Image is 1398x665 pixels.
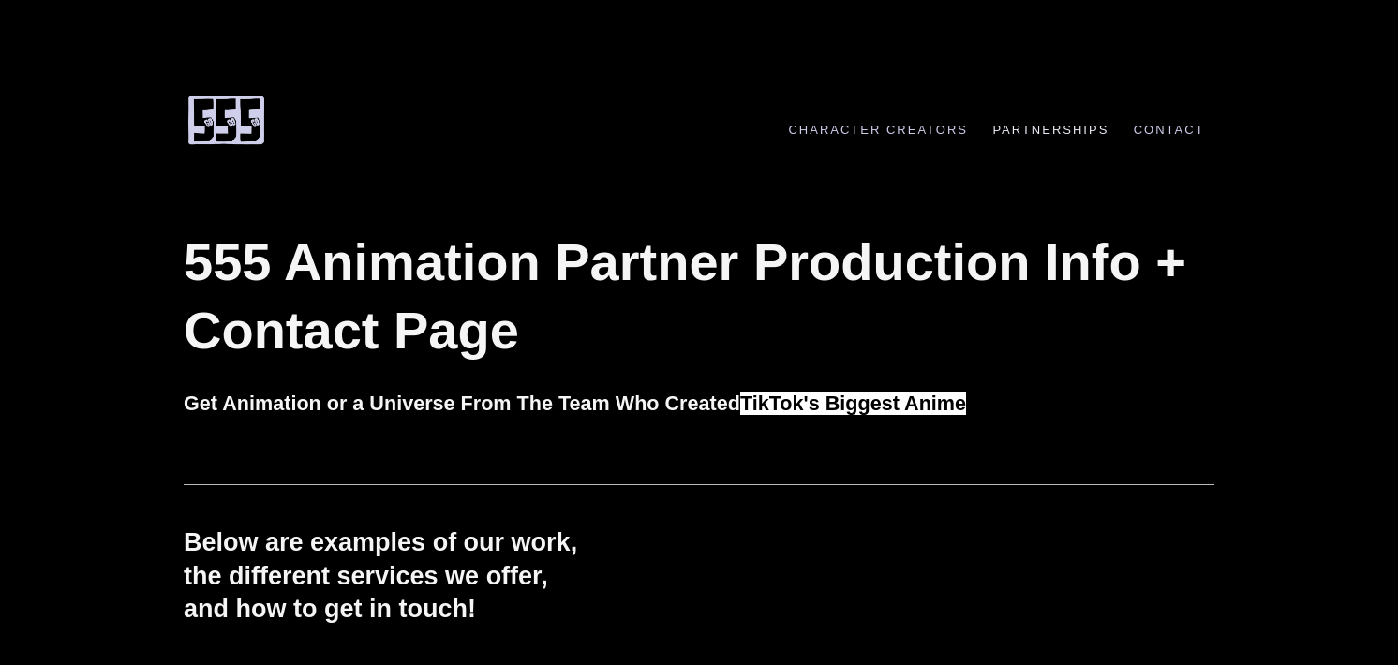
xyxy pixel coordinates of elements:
[184,94,268,146] img: 555 Comic
[184,526,1214,625] h1: Below are examples of our work, the different services we offer, and how to get in touch!
[184,229,1214,365] h1: 555 Animation Partner Production Info + Contact Page
[779,123,977,137] a: Character Creators
[983,123,1119,137] a: Partnerships
[1123,123,1214,137] a: Contact
[184,391,1214,417] h2: Get Animation or a Universe From The Team Who Created
[740,392,966,415] span: TikTok's Biggest Anime
[184,104,268,132] a: 555 Comic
